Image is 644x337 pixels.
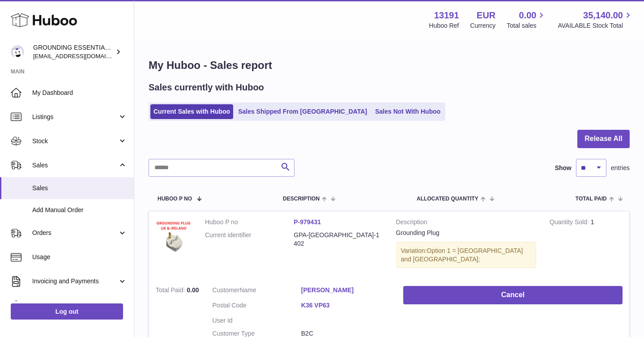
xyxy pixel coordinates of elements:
[33,52,132,60] span: [EMAIL_ADDRESS][DOMAIN_NAME]
[158,196,192,202] span: Huboo P no
[294,218,321,226] a: P-979431
[32,89,127,97] span: My Dashboard
[32,229,118,237] span: Orders
[477,9,495,21] strong: EUR
[32,113,118,121] span: Listings
[417,196,478,202] span: ALLOCATED Quantity
[32,277,118,286] span: Invoicing and Payments
[213,286,240,294] span: Customer
[372,104,444,119] a: Sales Not With Huboo
[611,164,630,172] span: entries
[150,104,233,119] a: Current Sales with Huboo
[396,218,536,229] strong: Description
[396,242,536,269] div: Variation:
[301,301,390,310] a: K36 VP63
[429,21,459,30] div: Huboo Ref
[558,21,633,30] span: AVAILABLE Stock Total
[550,218,591,228] strong: Quantity Sold
[11,45,24,59] img: espenwkopperud@gmail.com
[235,104,370,119] a: Sales Shipped From [GEOGRAPHIC_DATA]
[156,218,192,254] img: 131911721217170.jpg
[507,9,546,30] a: 0.00 Total sales
[149,58,630,73] h1: My Huboo - Sales report
[583,9,623,21] span: 35,140.00
[283,196,320,202] span: Description
[205,218,294,226] dt: Huboo P no
[470,21,496,30] div: Currency
[396,229,536,237] div: Grounding Plug
[32,161,118,170] span: Sales
[301,286,390,294] a: [PERSON_NAME]
[213,301,301,312] dt: Postal Code
[507,21,546,30] span: Total sales
[149,81,264,94] h2: Sales currently with Huboo
[213,286,301,297] dt: Name
[32,253,127,261] span: Usage
[187,286,199,294] span: 0.00
[519,9,537,21] span: 0.00
[32,206,127,214] span: Add Manual Order
[32,137,118,145] span: Stock
[401,247,523,263] span: Option 1 = [GEOGRAPHIC_DATA] and [GEOGRAPHIC_DATA];
[576,196,607,202] span: Total paid
[434,9,459,21] strong: 13191
[32,184,127,192] span: Sales
[555,164,571,172] label: Show
[543,211,629,280] td: 1
[33,43,114,60] div: GROUNDING ESSENTIALS INTERNATIONAL SLU
[577,130,630,148] button: Release All
[403,286,623,304] button: Cancel
[11,303,123,320] a: Log out
[156,286,187,296] strong: Total Paid
[294,231,382,248] dd: GPA-[GEOGRAPHIC_DATA]-1402
[205,231,294,248] dt: Current identifier
[558,9,633,30] a: 35,140.00 AVAILABLE Stock Total
[213,316,301,325] dt: User Id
